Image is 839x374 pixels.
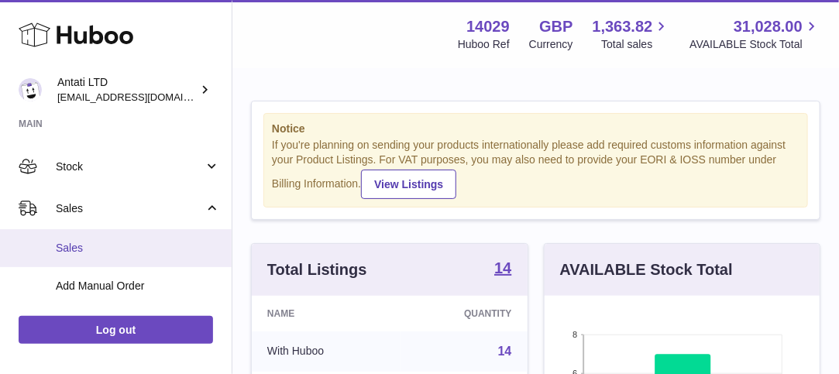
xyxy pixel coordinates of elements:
a: Log out [19,316,213,344]
div: Currency [529,37,573,52]
td: With Huboo [252,331,401,372]
span: 1,363.82 [593,16,653,37]
strong: 14029 [466,16,510,37]
span: AVAILABLE Stock Total [689,37,820,52]
span: Add Manual Order [56,279,220,293]
th: Name [252,296,401,331]
strong: Notice [272,122,799,136]
a: View Listings [361,170,456,199]
div: Antati LTD [57,75,197,105]
div: Huboo Ref [458,37,510,52]
span: Stock [56,160,204,174]
a: 1,363.82 Total sales [593,16,671,52]
h3: AVAILABLE Stock Total [560,259,733,280]
a: 14 [494,260,511,279]
h3: Total Listings [267,259,367,280]
a: 14 [498,345,512,358]
a: 31,028.00 AVAILABLE Stock Total [689,16,820,52]
span: Sales [56,241,220,256]
span: [EMAIL_ADDRESS][DOMAIN_NAME] [57,91,228,103]
span: 31,028.00 [734,16,803,37]
img: internalAdmin-14029@internal.huboo.com [19,78,42,101]
th: Quantity [401,296,528,331]
span: Sales [56,201,204,216]
text: 8 [573,330,577,339]
div: If you're planning on sending your products internationally please add required customs informati... [272,138,799,198]
strong: 14 [494,260,511,276]
strong: GBP [539,16,573,37]
span: Total sales [601,37,670,52]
